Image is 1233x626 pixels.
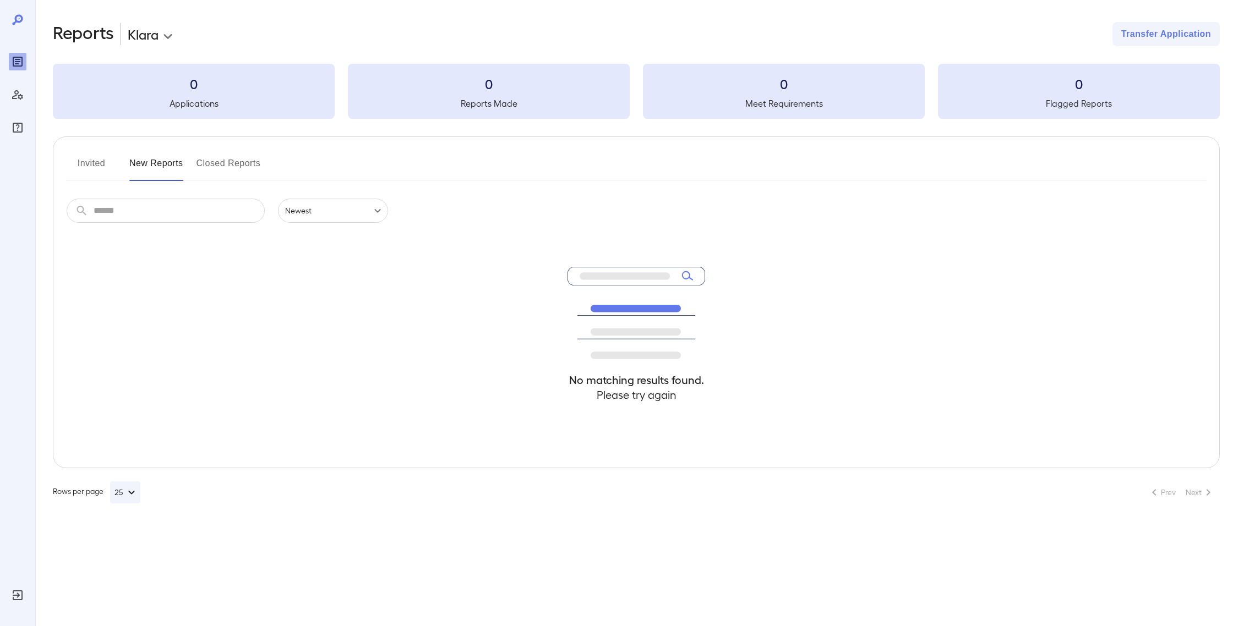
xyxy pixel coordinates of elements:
[9,586,26,604] div: Log Out
[348,75,630,92] h3: 0
[53,481,140,503] div: Rows per page
[110,481,140,503] button: 25
[67,155,116,181] button: Invited
[53,97,335,110] h5: Applications
[938,75,1220,92] h3: 0
[1112,22,1220,46] button: Transfer Application
[197,155,261,181] button: Closed Reports
[568,387,705,402] h4: Please try again
[9,119,26,136] div: FAQ
[938,97,1220,110] h5: Flagged Reports
[9,86,26,103] div: Manage Users
[643,75,925,92] h3: 0
[348,97,630,110] h5: Reports Made
[53,75,335,92] h3: 0
[278,199,388,223] div: Newest
[1143,484,1220,501] nav: pagination navigation
[53,64,1220,119] summary: 0Applications0Reports Made0Meet Requirements0Flagged Reports
[643,97,925,110] h5: Meet Requirements
[128,25,159,43] p: Klara
[9,53,26,70] div: Reports
[129,155,183,181] button: New Reports
[568,372,705,387] h4: No matching results found.
[53,22,114,46] h2: Reports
